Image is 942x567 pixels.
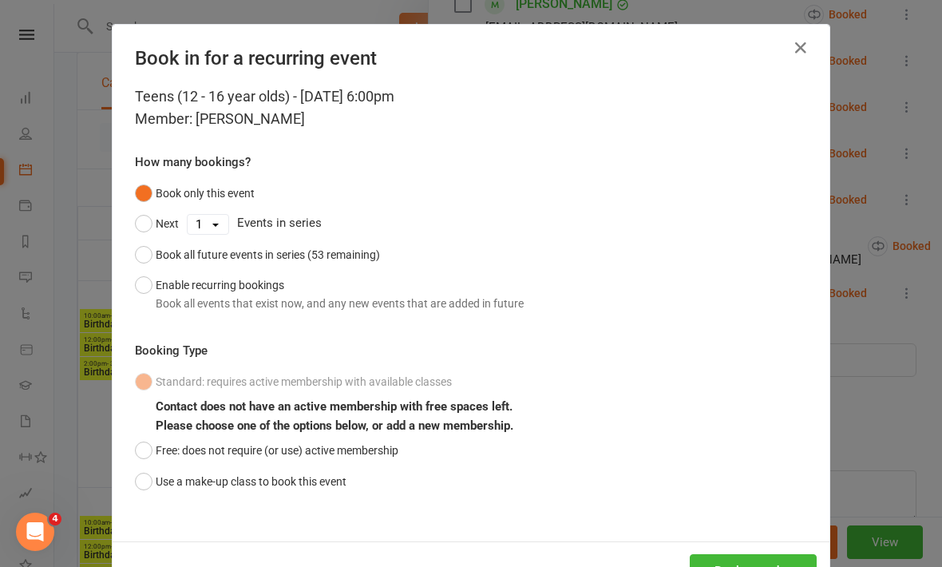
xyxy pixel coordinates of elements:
[135,270,524,319] button: Enable recurring bookingsBook all events that exist now, and any new events that are added in future
[788,35,813,61] button: Close
[135,240,380,270] button: Book all future events in series (53 remaining)
[135,85,807,130] div: Teens (12 - 16 year olds) - [DATE] 6:00pm Member: [PERSON_NAME]
[135,153,251,172] label: How many bookings?
[135,178,255,208] button: Book only this event
[135,208,179,239] button: Next
[135,47,807,69] h4: Book in for a recurring event
[135,341,208,360] label: Booking Type
[156,295,524,312] div: Book all events that exist now, and any new events that are added in future
[156,246,380,264] div: Book all future events in series (53 remaining)
[135,466,346,497] button: Use a make-up class to book this event
[135,435,398,466] button: Free: does not require (or use) active membership
[156,418,513,433] b: Please choose one of the options below, or add a new membership.
[156,399,513,414] b: Contact does not have an active membership with free spaces left.
[135,208,807,239] div: Events in series
[16,513,54,551] iframe: Intercom live chat
[49,513,61,525] span: 4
